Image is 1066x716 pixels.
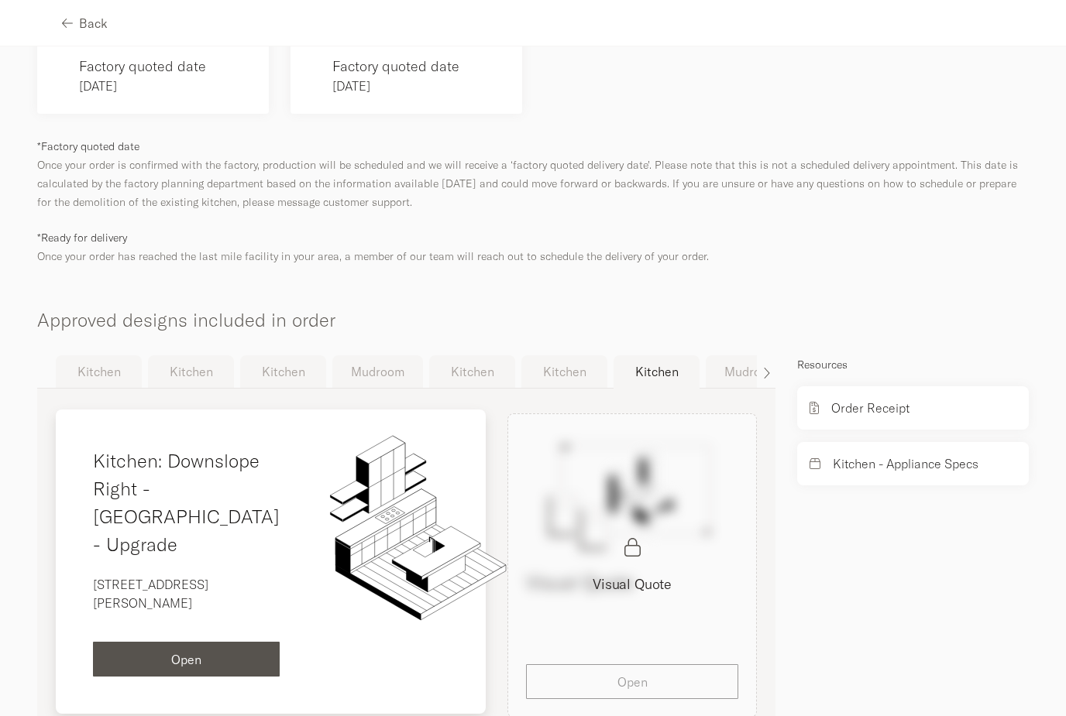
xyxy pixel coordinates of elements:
h6: Factory quoted date [79,56,250,77]
button: Back [62,5,108,40]
p: Order Receipt [831,399,910,417]
h4: Approved designs included in order [37,283,1029,334]
span: *Ready for delivery [37,231,127,245]
button: Kitchen [148,355,234,388]
span: Back [79,17,108,29]
p: Once your order is confirmed with the factory, production will be scheduled and we will receive a... [37,137,1029,211]
button: Mudroom [332,355,423,388]
button: Kitchen [56,355,142,388]
button: Kitchen [614,355,700,389]
button: Kitchen [429,355,515,388]
p: [STREET_ADDRESS][PERSON_NAME] [93,575,280,612]
span: *Factory quoted date [37,139,139,153]
p: Kitchen - Appliance Specs [833,454,978,473]
button: Kitchen [521,355,607,388]
button: Kitchen [240,355,326,388]
h6: Factory quoted date [332,56,504,77]
button: Open [93,642,280,677]
p: [DATE] [332,77,504,95]
p: Resources [797,355,1029,374]
img: kitchen.svg [317,428,514,625]
p: [DATE] [79,77,250,95]
h4: Kitchen: Downslope Right - [GEOGRAPHIC_DATA] - Upgrade [93,447,280,558]
span: Open [171,653,201,666]
p: Once your order has reached the last mile facility in your area, a member of our team will reach ... [37,228,1029,266]
button: Mudroom [706,355,796,388]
